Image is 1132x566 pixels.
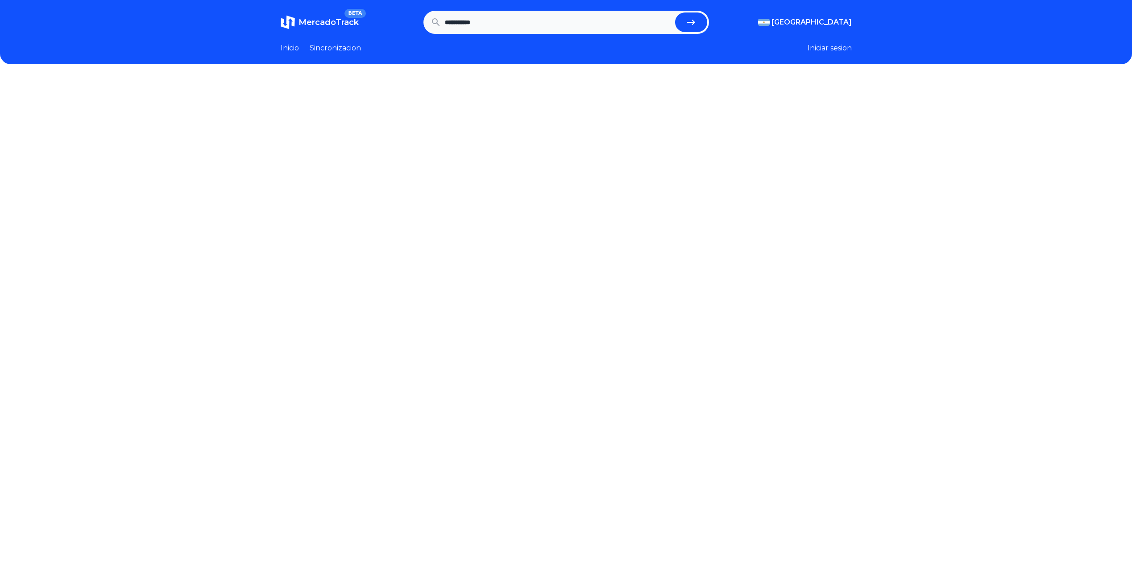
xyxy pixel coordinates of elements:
[758,19,770,26] img: Argentina
[281,15,295,29] img: MercadoTrack
[299,17,359,27] span: MercadoTrack
[758,17,852,28] button: [GEOGRAPHIC_DATA]
[808,43,852,54] button: Iniciar sesion
[771,17,852,28] span: [GEOGRAPHIC_DATA]
[281,43,299,54] a: Inicio
[310,43,361,54] a: Sincronizacion
[344,9,365,18] span: BETA
[281,15,359,29] a: MercadoTrackBETA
